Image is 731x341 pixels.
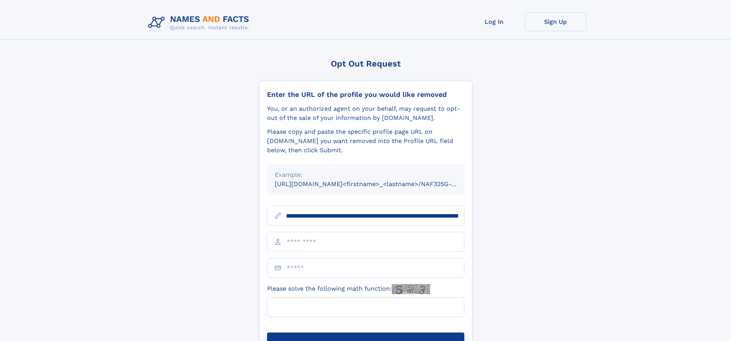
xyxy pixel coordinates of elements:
[267,127,464,155] div: Please copy and paste the specific profile page URL on [DOMAIN_NAME] you want removed into the Pr...
[267,284,430,294] label: Please solve the following math function:
[275,170,457,180] div: Example:
[267,104,464,123] div: You, or an authorized agent on your behalf, may request to opt-out of the sale of your informatio...
[267,90,464,99] div: Enter the URL of the profile you would like removed
[145,12,256,33] img: Logo Names and Facts
[275,180,479,188] small: [URL][DOMAIN_NAME]<firstname>_<lastname>/NAF325G-xxxxxxxx
[259,59,472,68] div: Opt Out Request
[464,12,525,31] a: Log In
[525,12,586,31] a: Sign Up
